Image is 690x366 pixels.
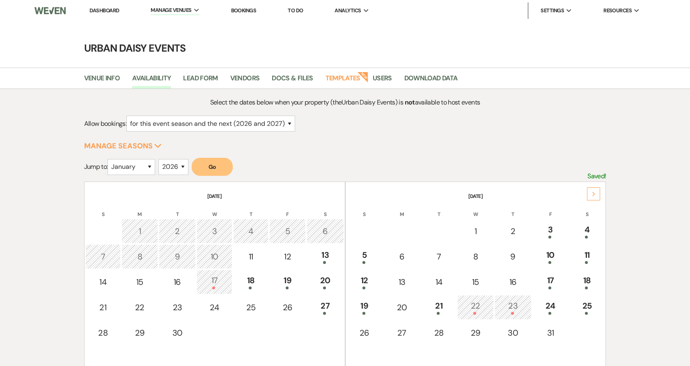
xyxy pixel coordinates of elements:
[383,201,420,218] th: M
[238,301,264,314] div: 25
[326,73,360,89] a: Templates
[346,183,605,200] th: [DATE]
[126,250,154,263] div: 8
[351,300,378,315] div: 19
[499,327,527,339] div: 30
[126,301,154,314] div: 22
[373,73,392,89] a: Users
[163,327,191,339] div: 30
[132,73,171,89] a: Availability
[457,201,493,218] th: W
[126,276,154,288] div: 15
[85,201,121,218] th: S
[426,250,452,263] div: 7
[351,274,378,289] div: 12
[231,7,257,14] a: Bookings
[537,300,564,315] div: 24
[335,7,361,15] span: Analytics
[149,97,541,108] p: Select the dates below when your property (the Urban Daisy Events ) is available to host events
[462,300,489,315] div: 22
[126,225,154,237] div: 1
[603,7,632,15] span: Resources
[90,301,117,314] div: 21
[85,183,344,200] th: [DATE]
[421,201,456,218] th: T
[269,201,306,218] th: F
[233,201,269,218] th: T
[426,327,452,339] div: 28
[274,250,301,263] div: 12
[163,276,191,288] div: 16
[574,300,600,315] div: 25
[84,119,126,128] span: Allow bookings:
[126,327,154,339] div: 29
[274,301,301,314] div: 26
[201,274,228,289] div: 17
[462,327,489,339] div: 29
[307,201,344,218] th: S
[499,250,527,263] div: 9
[192,158,233,176] button: Go
[405,98,415,107] strong: not
[574,274,600,289] div: 18
[587,171,606,182] p: Saved!
[201,225,228,237] div: 3
[462,276,489,288] div: 15
[569,201,605,218] th: S
[238,250,264,263] div: 11
[426,300,452,315] div: 21
[90,250,117,263] div: 7
[532,201,569,218] th: F
[357,71,369,82] strong: New
[50,41,641,55] h4: Urban Daisy Events
[201,301,228,314] div: 24
[159,201,196,218] th: T
[163,250,191,263] div: 9
[311,225,339,237] div: 6
[574,223,600,239] div: 4
[351,327,378,339] div: 26
[541,7,564,15] span: Settings
[121,201,158,218] th: M
[163,301,191,314] div: 23
[238,274,264,289] div: 18
[462,225,489,237] div: 1
[197,201,232,218] th: W
[34,2,66,19] img: Weven Logo
[351,249,378,264] div: 5
[89,7,119,14] a: Dashboard
[388,250,416,263] div: 6
[574,249,600,264] div: 11
[537,274,564,289] div: 17
[90,276,117,288] div: 14
[388,276,416,288] div: 13
[84,142,162,150] button: Manage Seasons
[201,250,228,263] div: 10
[238,225,264,237] div: 4
[462,250,489,263] div: 8
[426,276,452,288] div: 14
[537,223,564,239] div: 3
[388,327,416,339] div: 27
[230,73,260,89] a: Vendors
[311,274,339,289] div: 20
[404,73,458,89] a: Download Data
[499,276,527,288] div: 16
[388,301,416,314] div: 20
[495,201,532,218] th: T
[90,327,117,339] div: 28
[274,225,301,237] div: 5
[499,300,527,315] div: 23
[537,327,564,339] div: 31
[288,7,303,14] a: To Do
[84,73,120,89] a: Venue Info
[84,162,108,171] span: Jump to:
[311,249,339,264] div: 13
[311,300,339,315] div: 27
[183,73,218,89] a: Lead Form
[499,225,527,237] div: 2
[274,274,301,289] div: 19
[272,73,313,89] a: Docs & Files
[163,225,191,237] div: 2
[346,201,383,218] th: S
